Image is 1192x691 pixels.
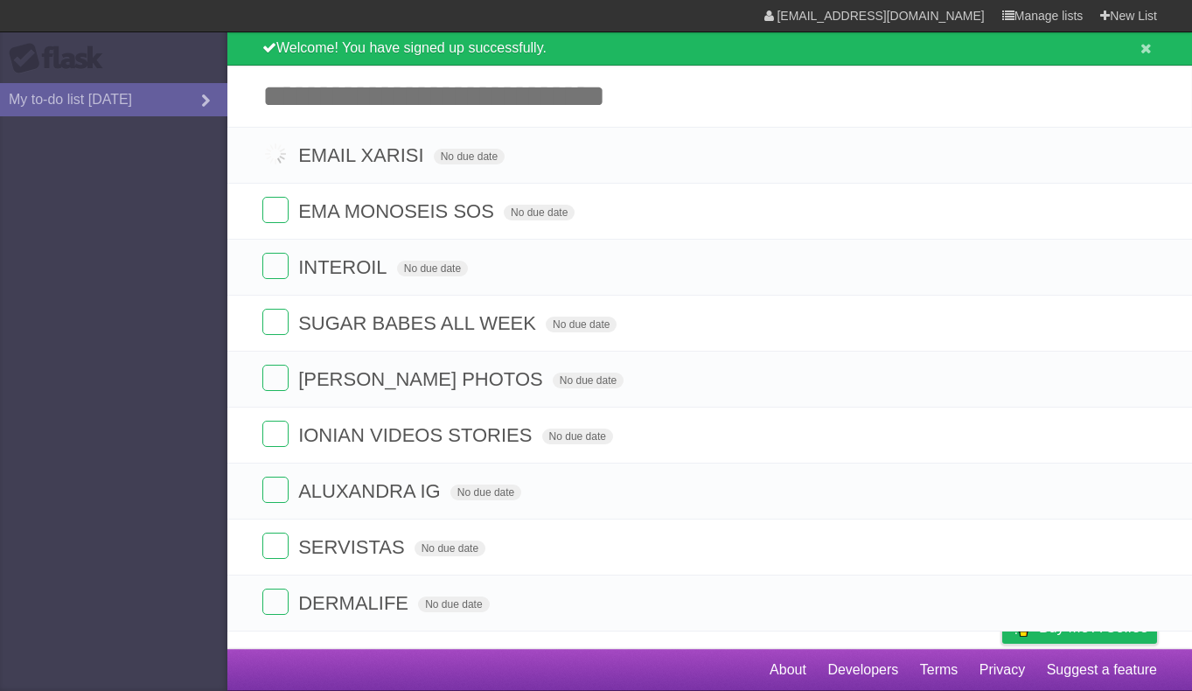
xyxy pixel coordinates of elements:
[298,480,445,502] span: ALUXANDRA IG
[9,43,114,74] div: Flask
[262,477,289,503] label: Done
[298,592,413,614] span: DERMALIFE
[262,197,289,223] label: Done
[298,200,498,222] span: EMA MONOSEIS SOS
[262,533,289,559] label: Done
[298,368,547,390] span: [PERSON_NAME] PHOTOS
[262,589,289,615] label: Done
[298,312,540,334] span: SUGAR BABES ALL WEEK
[262,141,289,167] label: Done
[262,253,289,279] label: Done
[262,365,289,391] label: Done
[553,373,624,388] span: No due date
[450,485,521,500] span: No due date
[262,309,289,335] label: Done
[298,256,391,278] span: INTEROIL
[1039,612,1148,643] span: Buy me a coffee
[418,597,489,612] span: No due date
[298,424,536,446] span: ΙΟΝΙΑΝ VIDEOS STORIES
[434,149,505,164] span: No due date
[827,653,898,687] a: Developers
[979,653,1025,687] a: Privacy
[920,653,958,687] a: Terms
[770,653,806,687] a: About
[298,536,408,558] span: SERVISTAS
[415,541,485,556] span: No due date
[298,144,428,166] span: EMAIL XARISI
[504,205,575,220] span: No due date
[397,261,468,276] span: No due date
[542,429,613,444] span: No due date
[1047,653,1157,687] a: Suggest a feature
[262,421,289,447] label: Done
[227,31,1192,66] div: Welcome! You have signed up successfully.
[546,317,617,332] span: No due date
